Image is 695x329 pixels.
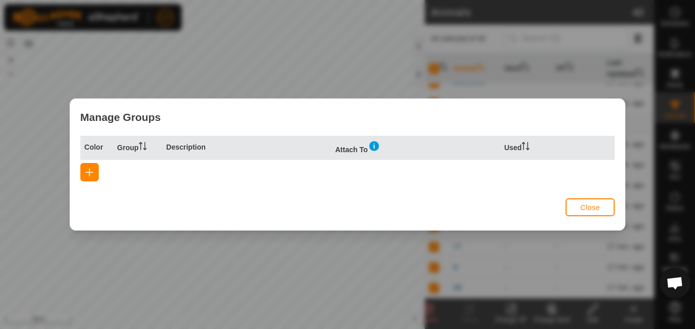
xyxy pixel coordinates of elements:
button: Close [566,198,615,216]
th: Description [162,136,331,160]
img: information [368,140,380,152]
th: Attach To [331,136,500,160]
span: Close [580,203,600,212]
th: Used [500,136,549,160]
div: Manage Groups [70,99,625,135]
th: Color [80,136,113,160]
a: Open chat [660,268,690,298]
th: Group [113,136,162,160]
